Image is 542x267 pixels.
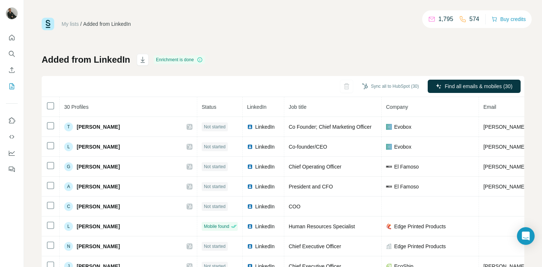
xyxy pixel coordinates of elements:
span: [PERSON_NAME] [77,163,120,170]
img: Surfe Logo [42,18,54,30]
a: My lists [62,21,79,27]
div: Enrichment is done [154,55,205,64]
span: Evobox [394,123,411,131]
img: company-logo [386,223,392,229]
img: company-logo [386,124,392,130]
span: Co Founder; Chief Marketing Officer [289,124,372,130]
img: LinkedIn logo [247,144,253,150]
span: LinkedIn [255,123,275,131]
span: [PERSON_NAME] [77,203,120,210]
span: LinkedIn [255,223,275,230]
button: Quick start [6,31,18,44]
button: Search [6,47,18,60]
span: Company [386,104,408,110]
span: Human Resources Specialist [289,223,355,229]
span: LinkedIn [255,163,275,170]
button: Dashboard [6,146,18,160]
span: Evobox [394,143,411,150]
span: Mobile found [204,223,229,230]
span: [PERSON_NAME] [77,123,120,131]
span: LinkedIn [255,243,275,250]
span: Find all emails & mobiles (30) [445,83,513,90]
div: G [64,162,73,171]
img: LinkedIn logo [247,184,253,190]
span: LinkedIn [255,143,275,150]
img: LinkedIn logo [247,223,253,229]
img: company-logo [386,184,392,190]
span: Status [202,104,216,110]
p: 1,795 [438,15,453,24]
button: Buy credits [491,14,526,24]
h1: Added from LinkedIn [42,54,130,66]
span: El Famoso [394,183,419,190]
span: El Famoso [394,163,419,170]
span: COO [289,204,300,209]
span: LinkedIn [255,183,275,190]
span: LinkedIn [255,203,275,210]
button: Use Surfe API [6,130,18,143]
span: Not started [204,143,226,150]
img: LinkedIn logo [247,204,253,209]
img: LinkedIn logo [247,164,253,170]
span: 30 Profiles [64,104,88,110]
span: Not started [204,203,226,210]
div: C [64,202,73,211]
span: [PERSON_NAME] [77,223,120,230]
button: Find all emails & mobiles (30) [428,80,521,93]
span: [PERSON_NAME] [77,183,120,190]
img: company-logo [386,164,392,170]
button: Use Surfe on LinkedIn [6,114,18,127]
span: [PERSON_NAME] [77,143,120,150]
div: A [64,182,73,191]
div: N [64,242,73,251]
span: Chief Operating Officer [289,164,341,170]
span: Edge Printed Products [394,243,446,250]
button: Feedback [6,163,18,176]
img: LinkedIn logo [247,124,253,130]
span: Edge Printed Products [394,223,446,230]
span: Job title [289,104,306,110]
button: My lists [6,80,18,93]
span: LinkedIn [247,104,267,110]
p: 574 [469,15,479,24]
li: / [80,20,82,28]
span: Not started [204,183,226,190]
span: Email [483,104,496,110]
img: company-logo [386,144,392,150]
div: Added from LinkedIn [83,20,131,28]
img: LinkedIn logo [247,243,253,249]
span: President and CFO [289,184,333,190]
div: Open Intercom Messenger [517,227,535,245]
span: Co-founder/CEO [289,144,327,150]
span: Not started [204,243,226,250]
span: [PERSON_NAME] [77,243,120,250]
div: L [64,222,73,231]
span: Not started [204,124,226,130]
button: Enrich CSV [6,63,18,77]
span: Not started [204,163,226,170]
button: Sync all to HubSpot (30) [357,81,424,92]
div: L [64,142,73,151]
span: Chief Executive Officer [289,243,341,249]
img: Avatar [6,7,18,19]
div: T [64,122,73,131]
